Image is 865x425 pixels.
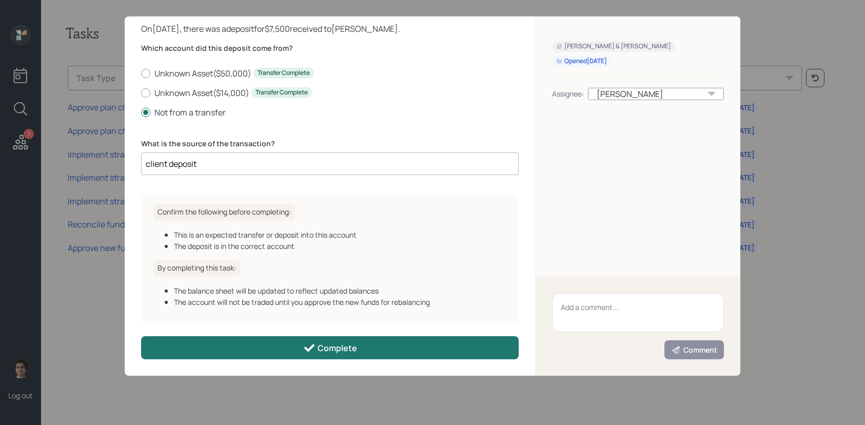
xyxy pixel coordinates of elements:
[141,87,519,99] label: Unknown Asset ( $14,000 )
[153,204,295,221] h6: Confirm the following before completing:
[552,88,584,99] div: Assignee:
[664,340,724,359] button: Comment
[671,345,717,355] div: Comment
[556,57,607,66] div: Opened [DATE]
[255,88,308,97] div: Transfer Complete
[141,336,519,359] button: Complete
[174,241,506,252] div: The deposit is in the correct account
[258,69,310,78] div: Transfer Complete
[174,229,506,240] div: This is an expected transfer or deposit into this account
[556,42,671,51] div: [PERSON_NAME] & [PERSON_NAME]
[141,43,519,53] label: Which account did this deposit come from?
[174,297,506,307] div: The account will not be traded until you approve the new funds for rebalancing
[141,23,519,35] div: On [DATE] , there was a deposit for $7,500 received to [PERSON_NAME] .
[303,342,357,354] div: Complete
[588,88,724,100] div: [PERSON_NAME]
[141,107,519,118] label: Not from a transfer
[153,260,240,277] h6: By completing this task:
[141,139,519,149] label: What is the source of the transaction?
[141,68,519,79] label: Unknown Asset ( $50,000 )
[174,285,506,296] div: The balance sheet will be updated to reflect updated balances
